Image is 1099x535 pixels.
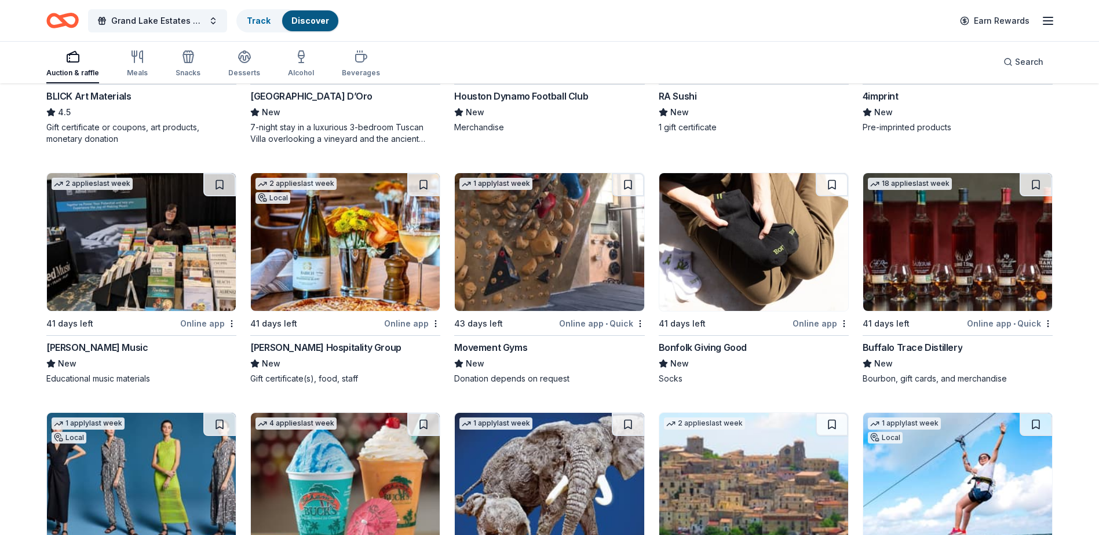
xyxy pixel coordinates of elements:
span: New [58,357,76,371]
div: 2 applies last week [255,178,337,190]
div: Beverages [342,68,380,78]
div: Bonfolk Giving Good [659,340,747,354]
div: Merchandise [454,122,644,133]
div: 41 days left [46,317,93,331]
button: Grand Lake Estates Fall Festival [88,9,227,32]
div: 41 days left [863,317,910,331]
div: Houston Dynamo Football Club [454,89,588,103]
div: 2 applies last week [664,417,745,430]
div: Online app [180,316,236,331]
span: New [466,105,484,119]
div: BLICK Art Materials [46,89,131,103]
div: 41 days left [659,317,706,331]
a: Earn Rewards [953,10,1036,31]
span: • [1013,319,1016,328]
div: 1 apply last week [459,417,532,430]
img: Image for Alfred Music [47,173,236,311]
button: Snacks [176,45,200,83]
div: 2 applies last week [52,178,133,190]
div: Socks [659,373,849,384]
div: Pre-imprinted products [863,122,1053,133]
div: Online app Quick [967,316,1053,331]
div: Gift certificate or coupons, art products, monetary donation [46,122,236,145]
span: New [670,105,689,119]
button: Beverages [342,45,380,83]
div: 1 apply last week [868,417,941,430]
a: Image for Bonfolk Giving Good41 days leftOnline appBonfolk Giving GoodNewSocks [659,173,849,384]
div: 43 days left [454,317,503,331]
div: Local [868,432,903,444]
div: 1 gift certificate [659,122,849,133]
img: Image for Buffalo Trace Distillery [863,173,1052,311]
div: Gift certificate(s), food, staff [250,373,440,384]
div: Buffalo Trace Distillery [863,340,962,354]
a: Image for Berg Hospitality Group2 applieslast weekLocal41 days leftOnline app[PERSON_NAME] Hospit... [250,173,440,384]
div: Snacks [176,68,200,78]
a: Home [46,7,79,34]
div: Movement Gyms [454,340,527,354]
div: Educational music materials [46,373,236,384]
div: Auction & raffle [46,68,99,78]
a: Image for Buffalo Trace Distillery18 applieslast week41 days leftOnline app•QuickBuffalo Trace Di... [863,173,1053,384]
img: Image for Bonfolk Giving Good [659,173,848,311]
span: 4.5 [58,105,71,119]
span: New [670,357,689,371]
div: RA Sushi [659,89,697,103]
span: Grand Lake Estates Fall Festival [111,14,204,28]
div: 1 apply last week [52,417,125,430]
button: Meals [127,45,148,83]
a: Image for Alfred Music2 applieslast week41 days leftOnline app[PERSON_NAME] MusicNewEducational m... [46,173,236,384]
span: • [605,319,608,328]
a: Image for Movement Gyms1 applylast week43 days leftOnline app•QuickMovement GymsNewDonation depen... [454,173,644,384]
div: Donation depends on request [454,373,644,384]
span: New [466,357,484,371]
span: New [262,357,280,371]
div: Online app [384,316,440,331]
div: Desserts [228,68,260,78]
div: 18 applies last week [868,178,952,190]
div: Bourbon, gift cards, and merchandise [863,373,1053,384]
button: Search [994,50,1053,74]
div: Meals [127,68,148,78]
div: 7-night stay in a luxurious 3-bedroom Tuscan Villa overlooking a vineyard and the ancient walled ... [250,122,440,145]
span: New [262,105,280,119]
div: Local [52,432,86,444]
div: 4 applies last week [255,417,337,430]
button: Desserts [228,45,260,83]
button: Alcohol [288,45,314,83]
div: [GEOGRAPHIC_DATA] D’Oro [250,89,373,103]
div: Online app Quick [559,316,645,331]
button: Auction & raffle [46,45,99,83]
span: New [874,105,893,119]
button: TrackDiscover [236,9,339,32]
a: Discover [291,16,329,25]
img: Image for Berg Hospitality Group [251,173,440,311]
div: 4imprint [863,89,899,103]
div: [PERSON_NAME] Hospitality Group [250,340,401,354]
span: New [874,357,893,371]
div: Online app [793,316,849,331]
a: Track [247,16,271,25]
img: Image for Movement Gyms [455,173,644,311]
div: [PERSON_NAME] Music [46,340,148,354]
div: Local [255,192,290,204]
span: Search [1015,55,1043,69]
div: 41 days left [250,317,297,331]
div: 1 apply last week [459,178,532,190]
div: Alcohol [288,68,314,78]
